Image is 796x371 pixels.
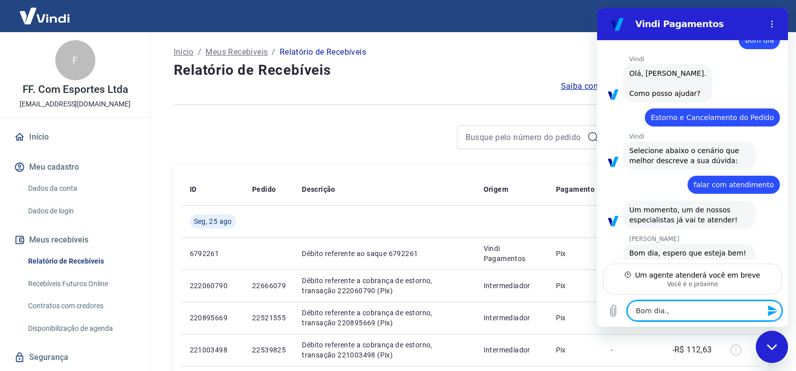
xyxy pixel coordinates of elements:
img: Vindi [12,1,77,31]
p: Débito referente a cobrança de estorno, transação 222060790 (Pix) [302,276,468,296]
button: Meu cadastro [12,156,138,178]
p: Relatório de Recebíveis [280,46,366,58]
div: F [55,40,95,80]
p: Pix [556,345,595,355]
p: 22666079 [252,281,286,291]
p: - [611,345,640,355]
p: Débito referente a cobrança de estorno, transação 221003498 (Pix) [302,340,468,360]
input: Busque pelo número do pedido [466,130,583,145]
p: Pagamento [556,184,595,194]
a: Disponibilização de agenda [24,318,138,339]
p: Intermediador [484,345,540,355]
p: / [272,46,275,58]
iframe: Janela de mensagens [597,8,788,327]
p: Pedido [252,184,276,194]
p: Pix [556,249,595,259]
p: Vindi Pagamentos [484,243,540,264]
a: Relatório de Recebíveis [24,251,138,272]
a: Recebíveis Futuros Online [24,274,138,294]
p: 22521555 [252,313,286,323]
h4: Relatório de Recebíveis [174,60,768,80]
p: Descrição [302,184,335,194]
a: Dados da conta [24,178,138,199]
button: Meus recebíveis [12,229,138,251]
p: ID [190,184,197,194]
a: Segurança [12,346,138,368]
p: 221003498 [190,345,236,355]
a: Início [12,126,138,148]
p: 222060790 [190,281,236,291]
a: Dados de login [24,201,138,221]
p: Intermediador [484,281,540,291]
p: Origem [484,184,508,194]
a: Saiba como funciona a programação dos recebimentos [561,80,768,92]
p: 220895669 [190,313,236,323]
a: Contratos com credores [24,296,138,316]
p: -R$ 112,63 [672,344,712,356]
p: [EMAIL_ADDRESS][DOMAIN_NAME] [20,99,131,109]
p: Intermediador [484,313,540,323]
p: Débito referente ao saque 6792261 [302,249,468,259]
p: Pix [556,313,595,323]
button: Sair [748,7,784,26]
a: Meus Recebíveis [205,46,268,58]
a: Início [174,46,194,58]
p: 22539825 [252,345,286,355]
span: Seg, 25 ago [194,216,232,226]
p: Pix [556,281,595,291]
p: FF. Com Esportes Ltda [23,84,128,95]
iframe: Botão para iniciar a janela de mensagens, 1 mensagem não lida [756,331,788,363]
p: Débito referente a cobrança de estorno, transação 220895669 (Pix) [302,308,468,328]
p: 6792261 [190,249,236,259]
p: / [198,46,201,58]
